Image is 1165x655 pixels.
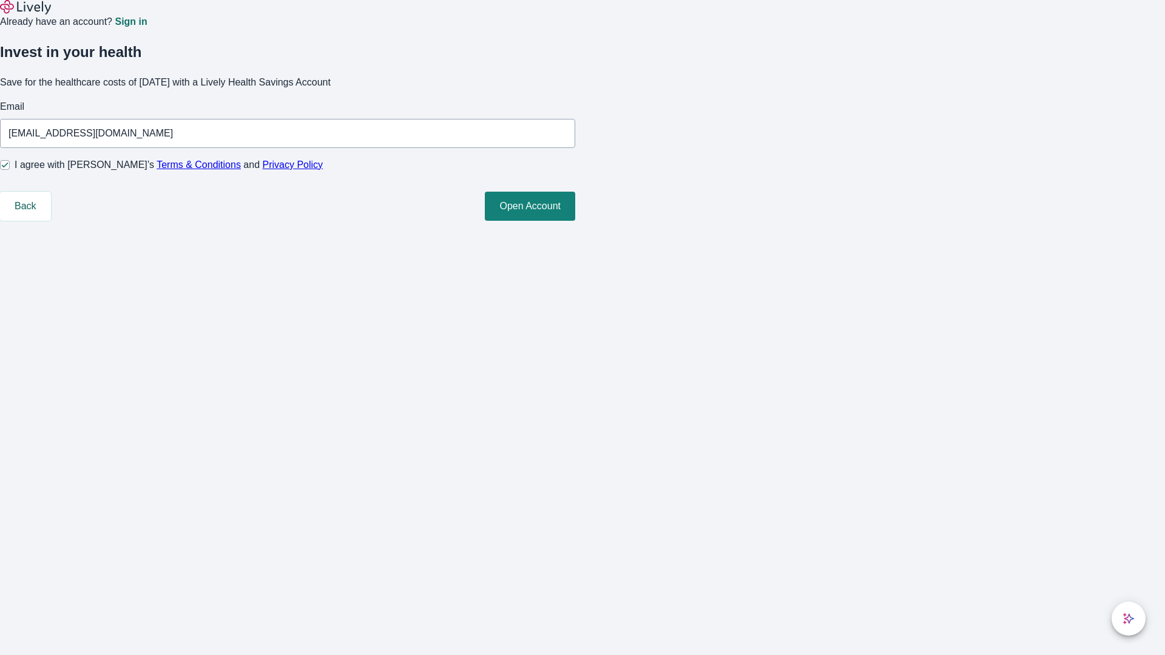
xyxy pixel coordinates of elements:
button: Open Account [485,192,575,221]
a: Terms & Conditions [157,160,241,170]
svg: Lively AI Assistant [1123,613,1135,625]
span: I agree with [PERSON_NAME]’s and [15,158,323,172]
button: chat [1112,602,1146,636]
a: Sign in [115,17,147,27]
a: Privacy Policy [263,160,323,170]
